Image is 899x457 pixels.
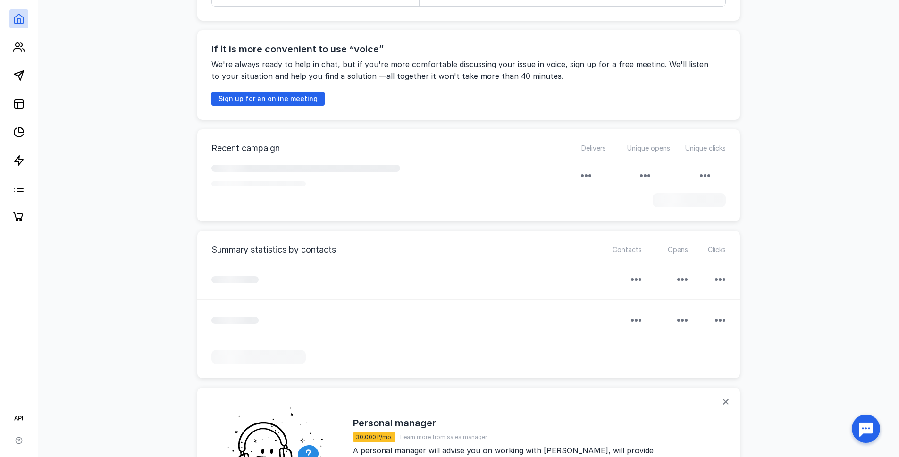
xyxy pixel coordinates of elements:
h2: If it is more convenient to use “voice” [211,43,384,55]
span: Opens [668,245,688,254]
span: Learn more from sales manager [400,433,487,440]
span: Clicks [708,245,726,254]
span: We're always ready to help in chat, but if you're more comfortable discussing your issue in voice... [211,59,711,81]
span: Sign up for an online meeting [218,95,318,103]
a: Sign up for an online meeting [211,94,325,102]
h3: Summary statistics by contacts [211,245,336,254]
span: Unique clicks [685,144,726,152]
span: Delivers [581,144,606,152]
span: Unique opens [627,144,670,152]
button: Sign up for an online meeting [211,92,325,106]
span: Contacts [613,245,642,254]
h2: Personal manager [353,417,436,429]
h3: Recent campaign [211,143,280,153]
span: 30,000 ₽/mo. [356,433,393,440]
